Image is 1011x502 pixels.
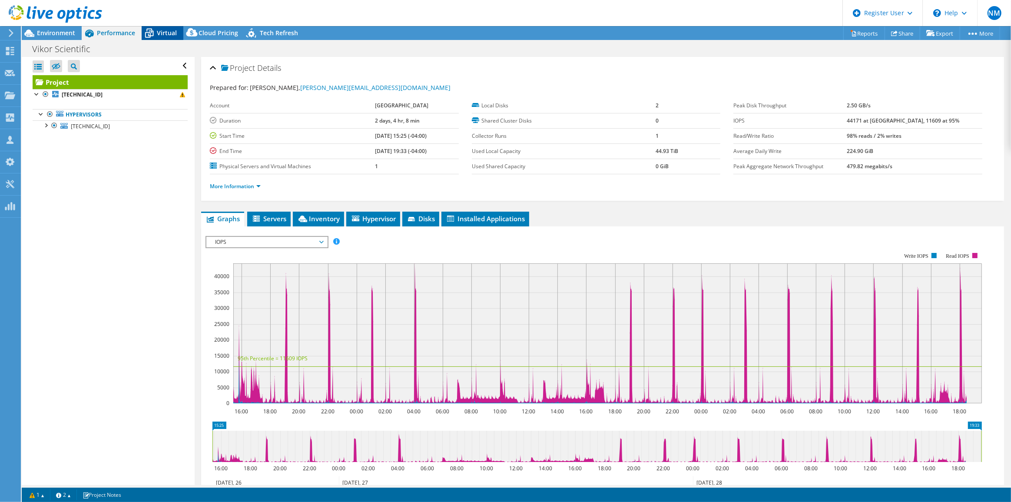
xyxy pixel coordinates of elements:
text: 5000 [217,384,229,391]
text: 06:00 [421,465,434,472]
text: 08:00 [805,465,818,472]
span: Environment [37,29,75,37]
text: 22:00 [657,465,670,472]
label: Start Time [210,132,375,140]
span: Servers [252,214,286,223]
text: 20000 [214,336,229,343]
a: More Information [210,183,261,190]
span: Tech Refresh [260,29,298,37]
b: 479.82 megabits/s [847,163,892,170]
text: 06:00 [781,408,794,415]
text: 02:00 [716,465,729,472]
text: 04:00 [408,408,421,415]
text: 18:00 [953,408,967,415]
b: 44171 at [GEOGRAPHIC_DATA], 11609 at 95% [847,117,959,124]
a: Project Notes [76,489,127,500]
text: Write IOPS [905,253,929,259]
label: Average Daily Write [733,147,847,156]
label: Peak Aggregate Network Throughput [733,162,847,171]
span: Project [221,64,255,73]
text: 95th Percentile = 11609 IOPS [238,355,308,362]
span: NM [988,6,1001,20]
text: 22:00 [322,408,335,415]
text: 12:00 [864,465,877,472]
span: Installed Applications [446,214,525,223]
text: 04:00 [391,465,405,472]
text: 18:00 [952,465,965,472]
text: 06:00 [775,465,789,472]
text: 22:00 [303,465,317,472]
text: 16:00 [569,465,582,472]
text: 04:00 [752,408,766,415]
text: 08:00 [451,465,464,472]
a: Export [920,27,960,40]
a: Reports [843,27,885,40]
b: 2 days, 4 hr, 8 min [375,117,420,124]
span: Cloud Pricing [199,29,238,37]
label: Duration [210,116,375,125]
text: 18:00 [264,408,277,415]
a: More [960,27,1000,40]
text: 12:00 [522,408,536,415]
b: [TECHNICAL_ID] [62,91,103,98]
text: 0 [226,399,229,407]
a: [TECHNICAL_ID] [33,120,188,132]
span: Performance [97,29,135,37]
span: Graphs [206,214,240,223]
text: 18:00 [244,465,258,472]
label: Used Local Capacity [472,147,656,156]
text: 18:00 [598,465,612,472]
b: 98% reads / 2% writes [847,132,902,140]
label: Account [210,101,375,110]
b: 2.50 GB/s [847,102,871,109]
span: Details [257,63,281,73]
label: Physical Servers and Virtual Machines [210,162,375,171]
text: 00:00 [332,465,346,472]
svg: \n [933,9,941,17]
span: [PERSON_NAME], [250,83,451,92]
b: 1 [656,132,659,140]
b: [DATE] 15:25 (-04:00) [375,132,427,140]
text: 16:00 [925,408,938,415]
a: 1 [23,489,50,500]
text: 12:00 [867,408,880,415]
label: IOPS [733,116,847,125]
span: Hypervisor [351,214,396,223]
text: 15000 [214,352,229,359]
span: Disks [407,214,435,223]
a: 2 [50,489,77,500]
b: 224.90 GiB [847,147,873,155]
b: 44.93 TiB [656,147,679,155]
h1: Vikor Scientific [28,44,104,54]
text: 40000 [214,273,229,280]
a: Hypervisors [33,109,188,120]
text: 20:00 [627,465,641,472]
a: Share [885,27,920,40]
label: End Time [210,147,375,156]
b: [GEOGRAPHIC_DATA] [375,102,429,109]
label: Collector Runs [472,132,656,140]
text: 14:00 [893,465,907,472]
label: Local Disks [472,101,656,110]
text: 02:00 [723,408,737,415]
text: 10:00 [838,408,852,415]
text: 00:00 [350,408,364,415]
text: 12:00 [510,465,523,472]
text: 04:00 [746,465,759,472]
span: Inventory [297,214,340,223]
text: 06:00 [436,408,450,415]
text: 16:00 [922,465,936,472]
text: 10000 [214,368,229,375]
label: Peak Disk Throughput [733,101,847,110]
text: 35000 [214,289,229,296]
text: 20:00 [274,465,287,472]
b: 1 [375,163,378,170]
text: 02:00 [379,408,392,415]
text: 20:00 [637,408,651,415]
label: Shared Cluster Disks [472,116,656,125]
text: 02:00 [362,465,375,472]
text: 22:00 [666,408,680,415]
text: 30000 [214,304,229,312]
text: 25000 [214,320,229,328]
b: 2 [656,102,659,109]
